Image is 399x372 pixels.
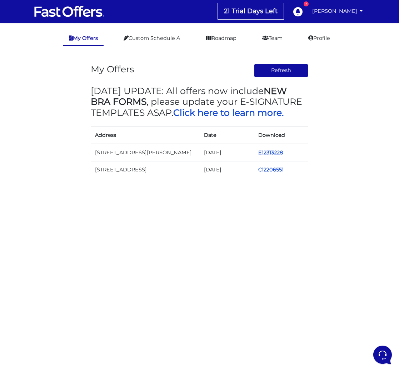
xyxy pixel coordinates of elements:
p: Help [111,239,120,245]
p: Messages [61,239,82,245]
div: 7 [304,1,309,6]
button: Start a Conversation [11,71,131,86]
td: [DATE] [200,144,254,161]
th: Address [91,126,200,144]
h3: My Offers [91,64,134,74]
a: Open Help Center [89,100,131,105]
a: See all [115,40,131,46]
button: Help [93,229,137,245]
a: Roadmap [200,31,242,45]
iframe: Customerly Messenger Launcher [372,344,393,366]
a: 7 [289,3,306,20]
h3: [DATE] UPDATE: All offers now include , please update your E-SIGNATURE TEMPLATES ASAP. [91,86,309,118]
a: C12206551 [258,166,284,173]
a: Click here to learn more. [173,107,284,118]
td: [STREET_ADDRESS] [91,161,200,178]
a: [PERSON_NAME] [309,4,366,18]
h2: Hello [PERSON_NAME] 👋 [6,6,120,29]
img: dark [23,51,37,66]
span: Find an Answer [11,100,49,105]
a: Custom Schedule A [118,31,186,45]
th: Download [254,126,309,144]
button: Home [6,229,50,245]
a: 21 Trial Days Left [218,3,284,19]
span: Start a Conversation [51,76,100,81]
strong: NEW BRA FORMS [91,86,287,107]
td: [STREET_ADDRESS][PERSON_NAME] [91,144,200,161]
a: E12313228 [258,149,283,156]
th: Date [200,126,254,144]
input: Search for an Article... [16,115,117,122]
a: Profile [303,31,336,45]
a: My Offers [63,31,104,46]
p: Home [21,239,34,245]
button: Refresh [254,64,308,77]
button: Messages [50,229,94,245]
span: Your Conversations [11,40,58,46]
img: dark [11,51,26,66]
a: Team [256,31,288,45]
td: [DATE] [200,161,254,178]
